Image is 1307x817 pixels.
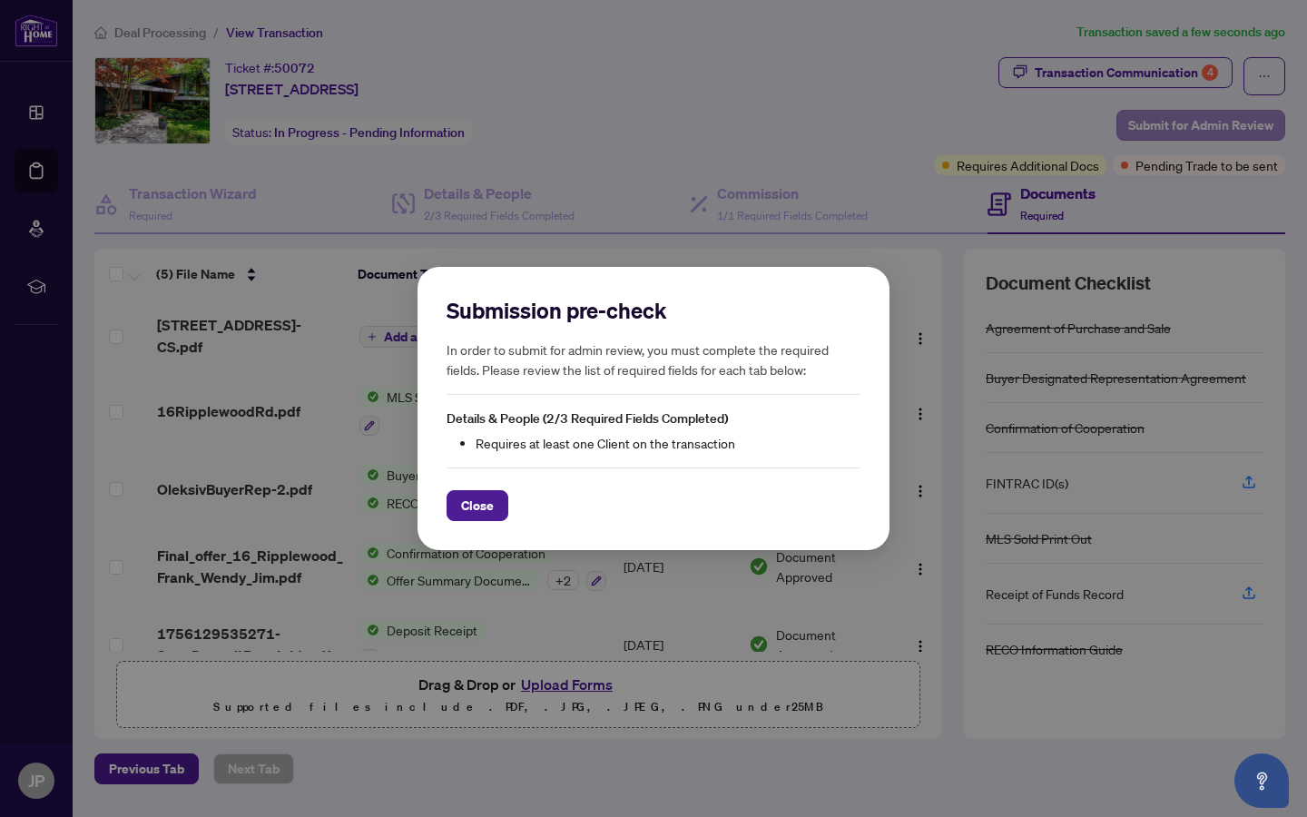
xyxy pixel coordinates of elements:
h5: In order to submit for admin review, you must complete the required fields. Please review the lis... [447,340,860,379]
button: Open asap [1234,753,1289,808]
span: Details & People (2/3 Required Fields Completed) [447,410,728,427]
li: Requires at least one Client on the transaction [476,433,860,453]
h2: Submission pre-check [447,296,860,325]
button: Close [447,490,508,521]
span: Close [461,491,494,520]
